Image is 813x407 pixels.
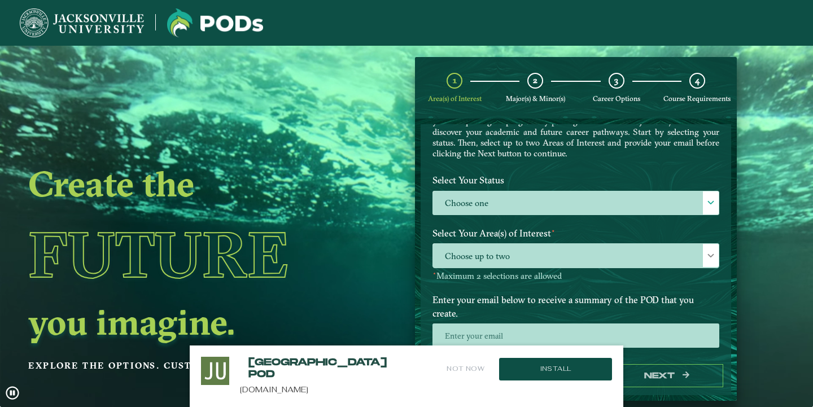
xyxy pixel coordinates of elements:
span: 4 [695,75,700,86]
span: Area(s) of Interest [428,94,482,103]
button: Install [499,358,612,380]
h1: Future [28,203,338,306]
span: 3 [614,75,618,86]
h2: Create the [28,168,338,199]
img: Jacksonville University logo [167,8,263,37]
img: Install this Application? [201,357,229,385]
span: Choose up to two [433,244,719,268]
button: Not Now [445,357,486,381]
h2: [GEOGRAPHIC_DATA] POD [248,357,366,380]
a: [DOMAIN_NAME] [240,384,308,395]
input: Enter your email [432,323,719,348]
img: Jacksonville University logo [20,8,144,37]
p: Maximum 2 selections are allowed [432,271,719,282]
label: Select Your Status [424,170,728,191]
p: Explore the options. Customize your path. [28,357,338,374]
button: Next [610,364,723,387]
label: Choose one [433,191,719,216]
sup: ⋆ [551,226,556,235]
span: Career Options [593,94,640,103]
label: Enter your email below to receive a summary of the POD that you create. [424,289,728,323]
span: Course Requirements [663,94,731,103]
p: [GEOGRAPHIC_DATA] offers you the freedom to pursue your passions and the flexibility to customize... [432,94,719,159]
span: Major(s) & Minor(s) [506,94,565,103]
h2: you imagine. [28,306,338,338]
sup: ⋆ [432,269,436,277]
span: 2 [533,75,537,86]
label: Select Your Area(s) of Interest [424,223,728,244]
span: 1 [453,75,457,86]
